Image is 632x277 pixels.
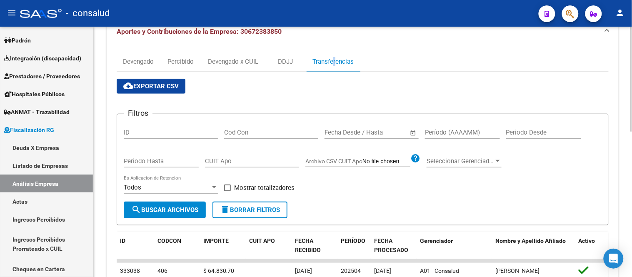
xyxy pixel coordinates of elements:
mat-icon: person [615,8,625,18]
span: Activo [579,237,595,244]
mat-icon: search [131,205,141,215]
span: Padrón [4,36,31,45]
span: Seleccionar Gerenciador [427,157,494,165]
span: 202504 [341,267,361,274]
span: IMPORTE [203,237,229,244]
div: Devengado [123,57,154,66]
mat-icon: menu [7,8,17,18]
h3: Filtros [124,107,152,119]
button: Open calendar [409,128,418,138]
div: Devengado x CUIL [208,57,258,66]
datatable-header-cell: Activo [575,232,609,260]
span: Mostrar totalizadores [234,183,295,193]
span: FECHA RECIBIDO [295,237,321,254]
datatable-header-cell: Nombre y Apellido Afiliado [492,232,575,260]
mat-icon: help [410,153,420,163]
span: CODCON [157,237,181,244]
input: Fecha fin [366,129,406,136]
span: Fiscalización RG [4,125,54,135]
mat-icon: delete [220,205,230,215]
span: $ 64.830,70 [203,267,234,274]
span: A01 - Consalud [420,267,459,274]
div: Open Intercom Messenger [604,249,624,269]
datatable-header-cell: IMPORTE [200,232,246,260]
span: 333038 [120,267,140,274]
mat-icon: cloud_download [123,81,133,91]
span: Buscar Archivos [131,206,198,214]
span: PERÍODO [341,237,365,244]
input: Fecha inicio [325,129,358,136]
button: Buscar Archivos [124,202,206,218]
span: Gerenciador [420,237,453,244]
datatable-header-cell: FECHA RECIBIDO [292,232,337,260]
span: Borrar Filtros [220,206,280,214]
span: ID [120,237,125,244]
span: 406 [157,267,167,274]
span: Archivo CSV CUIT Apo [305,158,362,165]
span: Hospitales Públicos [4,90,65,99]
button: Borrar Filtros [212,202,287,218]
span: Integración (discapacidad) [4,54,81,63]
span: Nombre y Apellido Afiliado [495,237,566,244]
datatable-header-cell: ID [117,232,154,260]
div: Transferencias [312,57,354,66]
span: Todos [124,184,141,191]
button: Exportar CSV [117,79,185,94]
span: [DATE] [374,267,391,274]
datatable-header-cell: FECHA PROCESADO [371,232,417,260]
span: Exportar CSV [123,82,179,90]
div: DDJJ [278,57,293,66]
datatable-header-cell: Gerenciador [417,232,492,260]
span: Aportes y Contribuciones de la Empresa: 30672383850 [117,27,282,35]
datatable-header-cell: CUIT APO [246,232,292,260]
mat-expansion-panel-header: Aportes y Contribuciones de la Empresa: 30672383850 [107,18,619,45]
span: ANMAT - Trazabilidad [4,107,70,117]
span: [DATE] [295,267,312,274]
span: CUIT APO [249,237,275,244]
span: - consalud [66,4,110,22]
span: Prestadores / Proveedores [4,72,80,81]
datatable-header-cell: PERÍODO [337,232,371,260]
span: [PERSON_NAME] [495,267,540,274]
div: Percibido [168,57,194,66]
input: Archivo CSV CUIT Apo [362,158,410,165]
span: FECHA PROCESADO [374,237,408,254]
datatable-header-cell: CODCON [154,232,183,260]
